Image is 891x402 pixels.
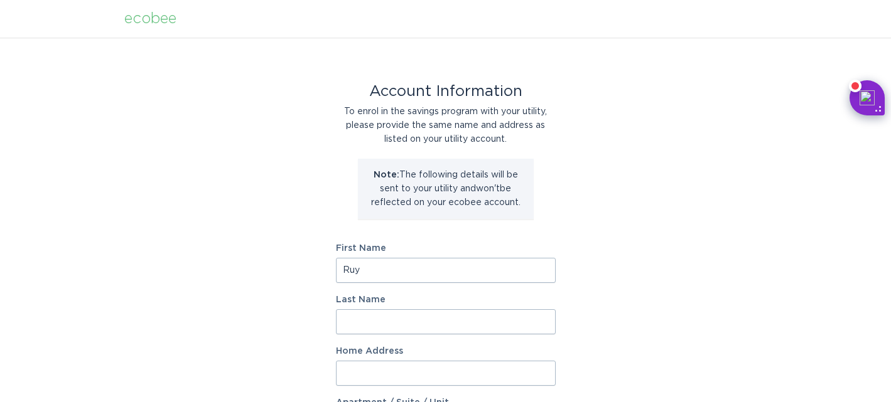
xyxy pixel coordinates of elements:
p: The following details will be sent to your utility and won't be reflected on your ecobee account. [367,168,524,209]
label: First Name [336,244,556,253]
div: ecobee [124,12,176,26]
label: Last Name [336,295,556,304]
label: Home Address [336,347,556,356]
div: To enrol in the savings program with your utility, please provide the same name and address as li... [336,105,556,146]
div: Account Information [336,85,556,98]
strong: Note: [374,171,399,179]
